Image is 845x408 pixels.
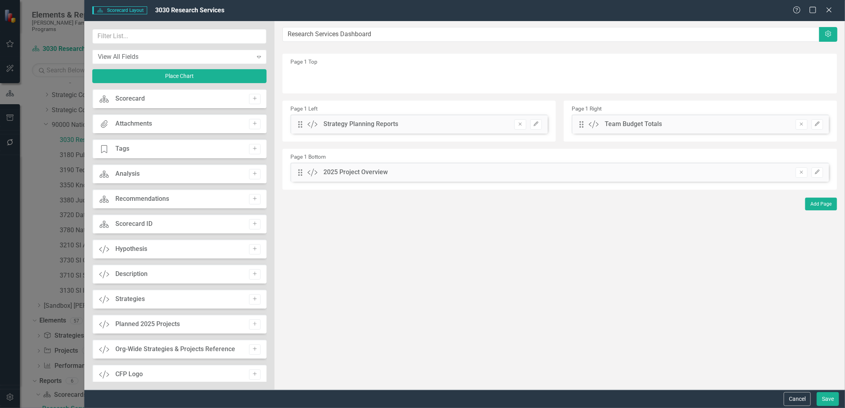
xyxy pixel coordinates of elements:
[115,370,143,379] div: CFP Logo
[323,168,388,177] div: 2025 Project Overview
[155,6,224,14] span: 3030 Research Services
[805,198,837,210] button: Add Page
[98,52,252,61] div: View All Fields
[605,120,662,129] div: Team Budget Totals
[115,220,152,229] div: Scorecard ID
[115,295,145,304] div: Strategies
[115,194,169,204] div: Recommendations
[92,69,267,83] button: Place Chart
[290,105,317,112] small: Page 1 Left
[92,6,147,14] span: Scorecard Layout
[784,392,811,406] button: Cancel
[817,392,839,406] button: Save
[290,153,326,160] small: Page 1 Bottom
[115,94,145,103] div: Scorecard
[290,58,317,65] small: Page 1 Top
[115,169,140,179] div: Analysis
[92,29,267,44] input: Filter List...
[115,144,129,153] div: Tags
[115,119,152,128] div: Attachments
[115,345,235,354] div: Org-Wide Strategies & Projects Reference
[115,270,148,279] div: Description
[323,120,398,129] div: Strategy Planning Reports
[115,245,147,254] div: Hypothesis
[282,27,820,42] input: Layout Name
[572,105,602,112] small: Page 1 Right
[115,320,180,329] div: Planned 2025 Projects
